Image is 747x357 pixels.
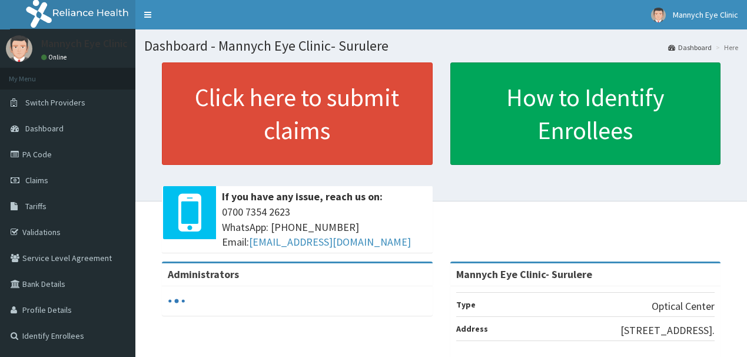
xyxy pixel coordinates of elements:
span: Dashboard [25,123,64,134]
p: [STREET_ADDRESS]. [620,323,715,338]
b: Administrators [168,267,239,281]
a: Online [41,53,69,61]
p: Mannych Eye Clinic [41,38,128,49]
span: Claims [25,175,48,186]
h1: Dashboard - Mannych Eye Clinic- Surulere [144,38,738,54]
b: Type [456,299,476,310]
li: Here [713,42,738,52]
a: Click here to submit claims [162,62,433,165]
p: Optical Center [652,299,715,314]
a: How to Identify Enrollees [450,62,721,165]
strong: Mannych Eye Clinic- Surulere [456,267,592,281]
span: Mannych Eye Clinic [673,9,738,20]
svg: audio-loading [168,292,185,310]
b: If you have any issue, reach us on: [222,190,383,203]
img: User Image [6,35,32,62]
a: Dashboard [668,42,712,52]
b: Address [456,323,488,334]
img: User Image [651,8,666,22]
span: 0700 7354 2623 WhatsApp: [PHONE_NUMBER] Email: [222,204,427,250]
a: [EMAIL_ADDRESS][DOMAIN_NAME] [249,235,411,249]
span: Tariffs [25,201,47,211]
span: Switch Providers [25,97,85,108]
